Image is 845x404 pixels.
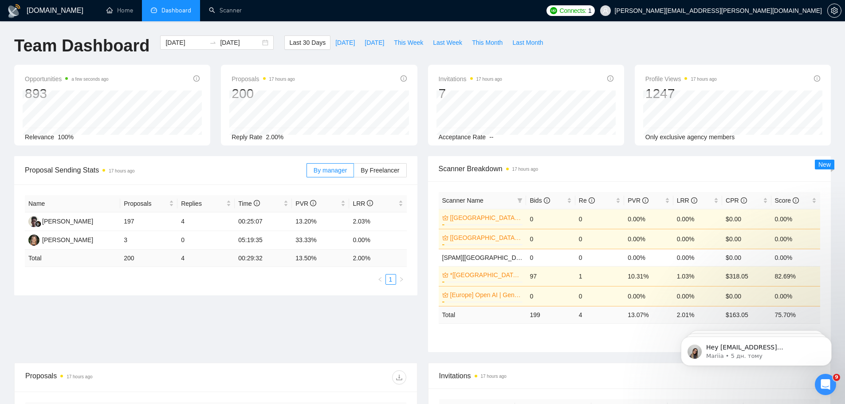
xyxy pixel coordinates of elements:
[235,212,292,231] td: 00:25:07
[673,266,722,286] td: 1.03%
[335,38,355,47] span: [DATE]
[120,250,177,267] td: 200
[624,306,673,323] td: 13.07 %
[771,286,820,306] td: 0.00%
[515,194,524,207] span: filter
[439,306,527,323] td: Total
[771,266,820,286] td: 82.69%
[120,231,177,250] td: 3
[401,75,407,82] span: info-circle
[602,8,609,14] span: user
[579,197,595,204] span: Re
[254,200,260,206] span: info-circle
[7,4,21,18] img: logo
[815,374,836,395] iframe: Intercom live chat
[507,35,548,50] button: Last Month
[58,133,74,141] span: 100%
[512,38,543,47] span: Last Month
[722,286,771,306] td: $0.00
[818,161,831,168] span: New
[28,216,39,227] img: AK
[349,250,406,267] td: 2.00 %
[526,229,575,249] td: 0
[771,306,820,323] td: 75.70 %
[526,249,575,266] td: 0
[827,7,841,14] a: setting
[433,38,462,47] span: Last Week
[349,212,406,231] td: 2.03%
[476,77,502,82] time: 17 hours ago
[442,292,448,298] span: crown
[177,212,235,231] td: 4
[330,35,360,50] button: [DATE]
[14,35,149,56] h1: Team Dashboard
[396,274,407,285] button: right
[124,199,167,208] span: Proposals
[292,250,349,267] td: 13.50 %
[771,209,820,229] td: 0.00%
[624,266,673,286] td: 10.31%
[25,195,120,212] th: Name
[691,197,697,204] span: info-circle
[450,213,521,223] a: [[GEOGRAPHIC_DATA]/[GEOGRAPHIC_DATA]] SV/Web Development
[442,197,483,204] span: Scanner Name
[442,235,448,241] span: crown
[393,374,406,381] span: download
[575,249,624,266] td: 0
[399,277,404,282] span: right
[673,209,722,229] td: 0.00%
[284,35,330,50] button: Last 30 Days
[722,306,771,323] td: $ 163.05
[35,221,41,227] img: gigradar-bm.png
[442,215,448,221] span: crown
[691,77,716,82] time: 17 hours ago
[266,133,284,141] span: 2.00%
[575,266,624,286] td: 1
[161,7,191,14] span: Dashboard
[827,4,841,18] button: setting
[628,197,648,204] span: PVR
[828,7,841,14] span: setting
[544,197,550,204] span: info-circle
[439,133,486,141] span: Acceptance Rate
[349,231,406,250] td: 0.00%
[722,229,771,249] td: $0.00
[450,270,521,280] a: *[[GEOGRAPHIC_DATA]] AI & Machine Learning Software
[439,370,820,381] span: Invitations
[67,374,92,379] time: 17 hours ago
[775,197,799,204] span: Score
[375,274,385,285] button: left
[181,199,224,208] span: Replies
[25,165,307,176] span: Proposal Sending Stats
[232,133,262,141] span: Reply Rate
[428,35,467,50] button: Last Week
[722,266,771,286] td: $318.05
[517,198,523,203] span: filter
[489,133,493,141] span: --
[526,306,575,323] td: 199
[365,38,384,47] span: [DATE]
[673,306,722,323] td: 2.01 %
[673,249,722,266] td: 0.00%
[560,6,586,16] span: Connects:
[526,286,575,306] td: 0
[439,85,502,102] div: 7
[238,200,259,207] span: Time
[624,209,673,229] td: 0.00%
[25,250,120,267] td: Total
[394,38,423,47] span: This Week
[645,85,717,102] div: 1247
[771,229,820,249] td: 0.00%
[71,77,108,82] time: a few seconds ago
[526,266,575,286] td: 97
[607,75,613,82] span: info-circle
[624,249,673,266] td: 0.00%
[295,200,316,207] span: PVR
[645,74,717,84] span: Profile Views
[814,75,820,82] span: info-circle
[269,77,295,82] time: 17 hours ago
[25,85,109,102] div: 893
